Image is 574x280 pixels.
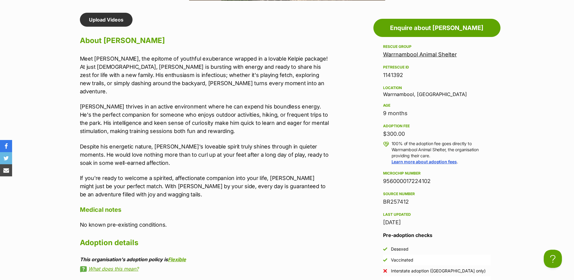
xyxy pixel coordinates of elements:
p: No known pre-existing conditions. [80,221,330,229]
h2: Adoption details [80,236,330,249]
p: Meet [PERSON_NAME], the epitome of youthful exuberance wrapped in a lovable Kelpie package! At ju... [80,55,330,95]
div: 1141392 [383,71,491,79]
p: If you're ready to welcome a spirited, affectionate companion into your life, [PERSON_NAME] might... [80,174,330,198]
div: Rescue group [383,44,491,49]
div: Adoption fee [383,124,491,128]
a: Enquire about [PERSON_NAME] [373,19,500,37]
div: Vaccinated [391,257,413,263]
div: Desexed [391,246,408,252]
div: [DATE] [383,218,491,227]
a: Learn more about adoption fees [392,159,457,164]
div: $300.00 [383,130,491,138]
a: What does this mean? [80,266,330,272]
div: PetRescue ID [383,65,491,70]
div: Age [383,103,491,108]
h2: About [PERSON_NAME] [80,34,330,47]
p: Despite his energetic nature, [PERSON_NAME]'s loveable spirit truly shines through in quieter mom... [80,142,330,167]
a: Flexible [168,256,186,262]
iframe: Help Scout Beacon - Open [544,250,562,268]
h4: Medical notes [80,206,330,214]
div: This organisation's adoption policy is [80,257,330,262]
img: Yes [383,247,387,251]
h3: Pre-adoption checks [383,232,491,239]
div: Source number [383,192,491,196]
div: Last updated [383,212,491,217]
p: 100% of the adoption fee goes directly to Warrnambool Animal Shelter, the organisation providing ... [392,141,491,165]
p: [PERSON_NAME] thrives in an active environment where he can expend his boundless energy. He's the... [80,102,330,135]
div: Microchip number [383,171,491,176]
div: Interstate adoption ([GEOGRAPHIC_DATA] only) [391,268,486,274]
img: Yes [383,258,387,262]
a: Upload Videos [80,13,133,27]
a: Warrnambool Animal Shelter [383,51,457,58]
div: Warrnambool, [GEOGRAPHIC_DATA] [383,84,491,97]
div: 9 months [383,109,491,118]
div: Location [383,85,491,90]
div: 956000017224102 [383,177,491,185]
div: BR257412 [383,198,491,206]
img: No [383,269,387,273]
